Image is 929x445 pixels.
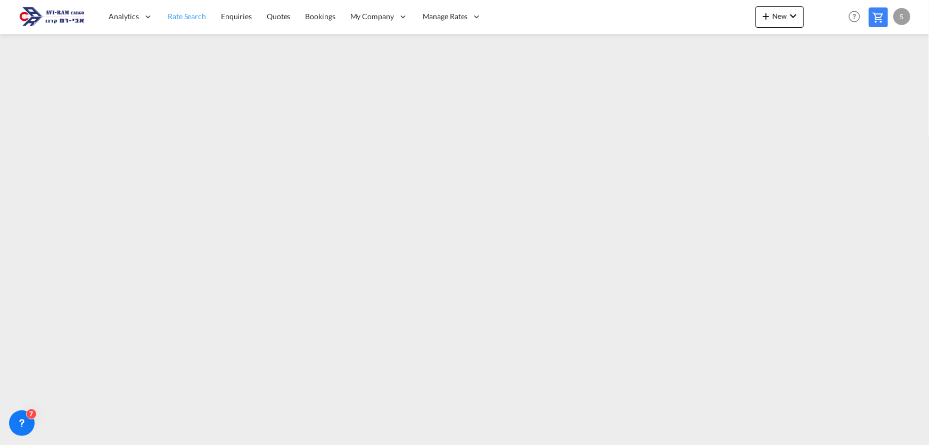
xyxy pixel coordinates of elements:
[168,12,206,21] span: Rate Search
[760,12,800,20] span: New
[845,7,869,27] div: Help
[755,6,804,28] button: icon-plus 400-fgNewicon-chevron-down
[760,10,772,22] md-icon: icon-plus 400-fg
[16,5,88,29] img: 166978e0a5f911edb4280f3c7a976193.png
[267,12,290,21] span: Quotes
[893,8,910,25] div: S
[221,12,252,21] span: Enquiries
[109,11,139,22] span: Analytics
[350,11,394,22] span: My Company
[845,7,864,26] span: Help
[423,11,468,22] span: Manage Rates
[306,12,335,21] span: Bookings
[787,10,800,22] md-icon: icon-chevron-down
